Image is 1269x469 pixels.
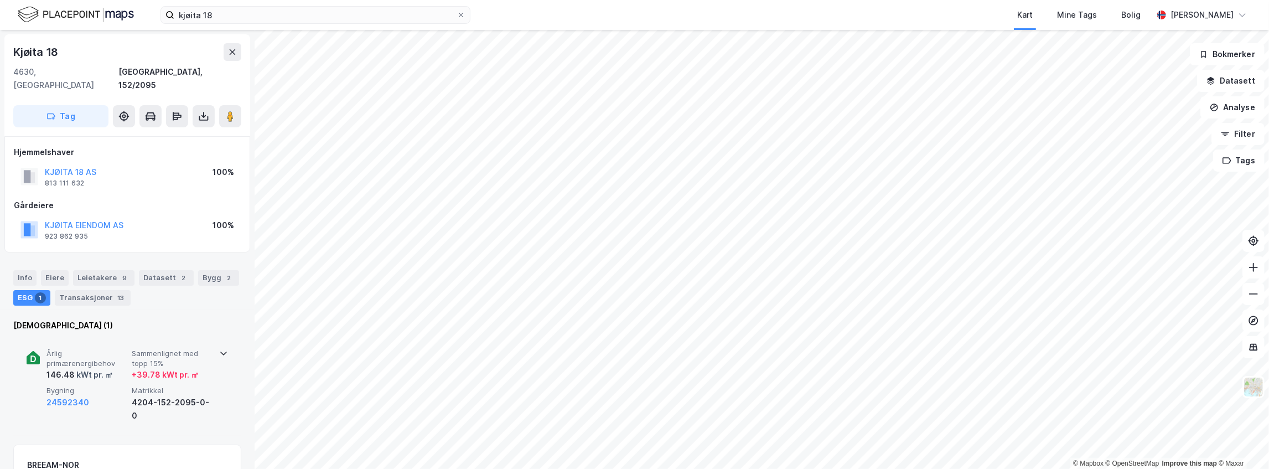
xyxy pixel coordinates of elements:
div: 4204-152-2095-0-0 [132,396,213,422]
div: Kart [1017,8,1033,22]
div: 2 [178,272,189,284]
div: [PERSON_NAME] [1170,8,1234,22]
img: Z [1243,377,1264,398]
div: 9 [119,272,130,284]
div: Datasett [139,270,194,286]
div: 100% [213,219,234,232]
div: [GEOGRAPHIC_DATA], 152/2095 [118,65,241,92]
div: 813 111 632 [45,179,84,188]
iframe: Chat Widget [1214,416,1269,469]
span: Matrikkel [132,386,213,395]
div: Mine Tags [1057,8,1097,22]
button: Datasett [1197,70,1265,92]
div: + 39.78 kWt pr. ㎡ [132,368,199,382]
div: [DEMOGRAPHIC_DATA] (1) [13,319,241,332]
span: Sammenlignet med topp 15% [132,349,213,368]
span: Bygning [46,386,127,395]
div: kWt pr. ㎡ [75,368,113,382]
button: Tag [13,105,108,127]
button: Tags [1213,150,1265,172]
div: Gårdeiere [14,199,241,212]
div: 923 862 935 [45,232,88,241]
input: Søk på adresse, matrikkel, gårdeiere, leietakere eller personer [174,7,457,23]
div: 13 [115,292,126,303]
div: Bygg [198,270,239,286]
div: Info [13,270,37,286]
div: Hjemmelshaver [14,146,241,159]
div: Leietakere [73,270,134,286]
button: Filter [1211,123,1265,145]
span: Årlig primærenergibehov [46,349,127,368]
div: 1 [35,292,46,303]
div: Kjøita 18 [13,43,60,61]
div: Kontrollprogram for chat [1214,416,1269,469]
button: 24592340 [46,396,89,409]
div: 2 [224,272,235,284]
button: Analyse [1200,96,1265,118]
div: 146.48 [46,368,113,382]
a: Improve this map [1162,460,1217,467]
div: ESG [13,290,50,306]
div: 4630, [GEOGRAPHIC_DATA] [13,65,118,92]
div: Eiere [41,270,69,286]
div: Transaksjoner [55,290,131,306]
div: Bolig [1121,8,1141,22]
a: Mapbox [1073,460,1104,467]
a: OpenStreetMap [1106,460,1159,467]
div: 100% [213,166,234,179]
button: Bokmerker [1190,43,1265,65]
img: logo.f888ab2527a4732fd821a326f86c7f29.svg [18,5,134,24]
